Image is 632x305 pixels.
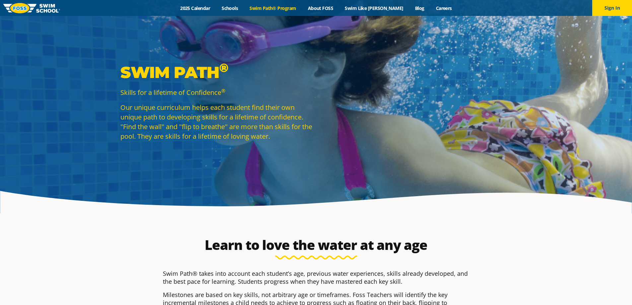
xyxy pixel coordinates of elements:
[163,269,469,285] p: Swim Path® takes into account each student’s age, previous water experiences, skills already deve...
[160,237,473,253] h2: Learn to love the water at any age
[221,87,225,94] sup: ®
[120,103,313,141] p: Our unique curriculum helps each student find their own unique path to developing skills for a li...
[216,5,244,11] a: Schools
[302,5,339,11] a: About FOSS
[339,5,409,11] a: Swim Like [PERSON_NAME]
[430,5,457,11] a: Careers
[409,5,430,11] a: Blog
[3,3,60,13] img: FOSS Swim School Logo
[120,88,313,97] p: Skills for a lifetime of Confidence
[175,5,216,11] a: 2025 Calendar
[244,5,302,11] a: Swim Path® Program
[120,62,313,82] p: Swim Path
[219,60,228,75] sup: ®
